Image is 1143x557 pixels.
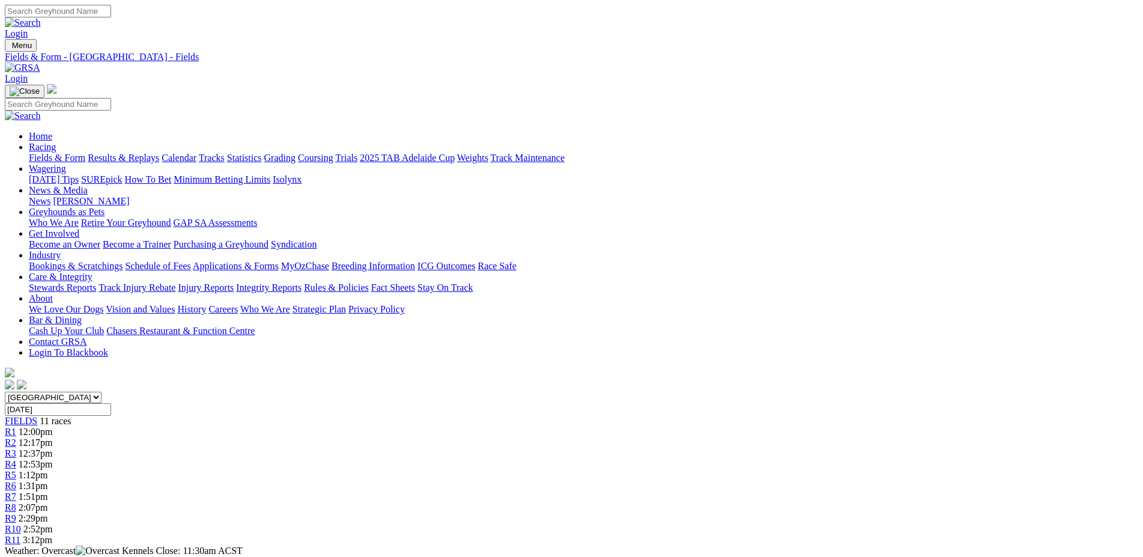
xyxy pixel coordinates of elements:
a: Vision and Values [106,304,175,314]
img: Search [5,111,41,121]
img: logo-grsa-white.png [47,84,56,94]
input: Search [5,98,111,111]
a: Track Injury Rebate [99,282,175,293]
a: Who We Are [240,304,290,314]
a: [DATE] Tips [29,174,79,184]
a: Fields & Form - [GEOGRAPHIC_DATA] - Fields [5,52,1138,62]
a: Coursing [298,153,333,163]
div: Wagering [29,174,1138,185]
a: Purchasing a Greyhound [174,239,268,249]
div: Care & Integrity [29,282,1138,293]
a: Care & Integrity [29,272,92,282]
a: Trials [335,153,357,163]
div: Bar & Dining [29,326,1138,336]
a: R2 [5,437,16,448]
a: Become an Owner [29,239,100,249]
a: Greyhounds as Pets [29,207,105,217]
a: How To Bet [125,174,172,184]
a: Wagering [29,163,66,174]
a: R1 [5,427,16,437]
a: Become a Trainer [103,239,171,249]
a: Login [5,28,28,38]
a: Chasers Restaurant & Function Centre [106,326,255,336]
span: 1:31pm [19,481,48,491]
a: Isolynx [273,174,302,184]
a: Fact Sheets [371,282,415,293]
a: Calendar [162,153,196,163]
span: R6 [5,481,16,491]
a: News [29,196,50,206]
a: Integrity Reports [236,282,302,293]
div: News & Media [29,196,1138,207]
a: Applications & Forms [193,261,279,271]
a: We Love Our Dogs [29,304,103,314]
img: Overcast [76,546,120,556]
a: MyOzChase [281,261,329,271]
div: Racing [29,153,1138,163]
a: Privacy Policy [348,304,405,314]
a: Tracks [199,153,225,163]
a: Grading [264,153,296,163]
a: R10 [5,524,21,534]
a: R7 [5,492,16,502]
a: [PERSON_NAME] [53,196,129,206]
a: R4 [5,459,16,469]
a: Contact GRSA [29,336,86,347]
span: Kennels Close: 11:30am ACST [122,546,243,556]
a: FIELDS [5,416,37,426]
div: Industry [29,261,1138,272]
a: News & Media [29,185,88,195]
a: Syndication [271,239,317,249]
a: Get Involved [29,228,79,239]
div: About [29,304,1138,315]
span: 1:51pm [19,492,48,502]
a: Schedule of Fees [125,261,190,271]
a: Bar & Dining [29,315,82,325]
a: R9 [5,513,16,523]
a: R11 [5,535,20,545]
a: Careers [208,304,238,314]
span: 12:17pm [19,437,53,448]
a: GAP SA Assessments [174,218,258,228]
a: Retire Your Greyhound [81,218,171,228]
a: Statistics [227,153,262,163]
span: 1:12pm [19,470,48,480]
span: 12:53pm [19,459,53,469]
a: Race Safe [478,261,516,271]
a: Cash Up Your Club [29,326,104,336]
span: Menu [12,41,32,50]
a: Minimum Betting Limits [174,174,270,184]
a: Industry [29,250,61,260]
div: Greyhounds as Pets [29,218,1138,228]
span: 12:37pm [19,448,53,458]
img: facebook.svg [5,380,14,389]
a: Home [29,131,52,141]
a: R8 [5,502,16,513]
a: Racing [29,142,56,152]
img: logo-grsa-white.png [5,368,14,377]
a: Who We Are [29,218,79,228]
a: ICG Outcomes [417,261,475,271]
span: 2:07pm [19,502,48,513]
a: Breeding Information [332,261,415,271]
button: Toggle navigation [5,85,44,98]
img: Close [10,87,40,96]
a: Injury Reports [178,282,234,293]
a: SUREpick [81,174,122,184]
img: twitter.svg [17,380,26,389]
a: Rules & Policies [304,282,369,293]
img: GRSA [5,62,40,73]
a: Results & Replays [88,153,159,163]
span: 2:29pm [19,513,48,523]
span: Weather: Overcast [5,546,122,556]
a: Weights [457,153,488,163]
img: Search [5,17,41,28]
